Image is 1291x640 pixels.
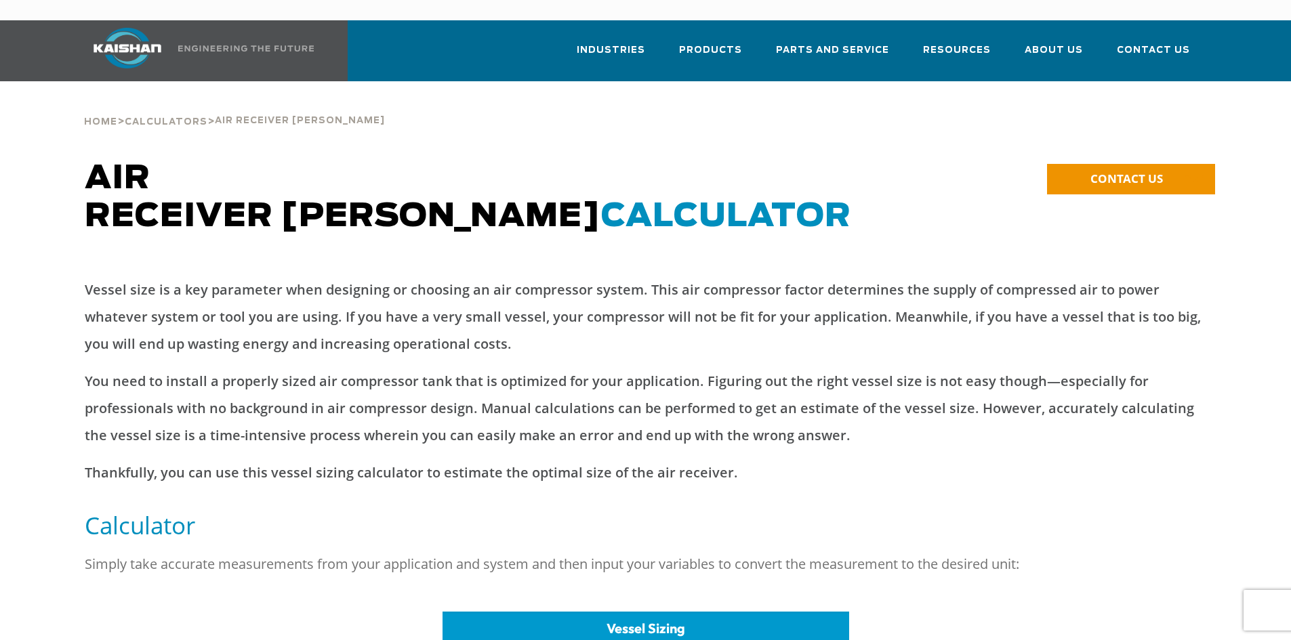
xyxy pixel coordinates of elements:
a: Resources [923,33,991,79]
span: Parts and Service [776,43,889,58]
div: > > [84,81,385,133]
a: Home [84,115,117,127]
p: Thankfully, you can use this vessel sizing calculator to estimate the optimal size of the air rec... [85,459,1207,486]
h5: Calculator [85,510,1207,540]
span: About Us [1025,43,1083,58]
p: Simply take accurate measurements from your application and system and then input your variables ... [85,551,1207,578]
a: Products [679,33,742,79]
img: Engineering the future [178,45,314,51]
a: Parts and Service [776,33,889,79]
span: Industries [577,43,645,58]
span: Resources [923,43,991,58]
span: Calculators [125,118,207,127]
p: You need to install a properly sized air compressor tank that is optimized for your application. ... [85,368,1207,449]
a: Contact Us [1117,33,1190,79]
span: CALCULATOR [601,200,851,233]
span: Contact Us [1117,43,1190,58]
img: kaishan logo [77,28,178,68]
span: Home [84,118,117,127]
span: AIR RECEIVER [PERSON_NAME] [215,116,385,125]
span: Products [679,43,742,58]
a: Industries [577,33,645,79]
a: Calculators [125,115,207,127]
a: About Us [1025,33,1083,79]
span: Vessel Sizing [607,620,685,637]
span: CONTACT US [1090,171,1163,186]
p: Vessel size is a key parameter when designing or choosing an air compressor system. This air comp... [85,276,1207,358]
span: AIR RECEIVER [PERSON_NAME] [85,163,851,233]
a: Kaishan USA [77,20,316,81]
a: CONTACT US [1047,164,1215,194]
